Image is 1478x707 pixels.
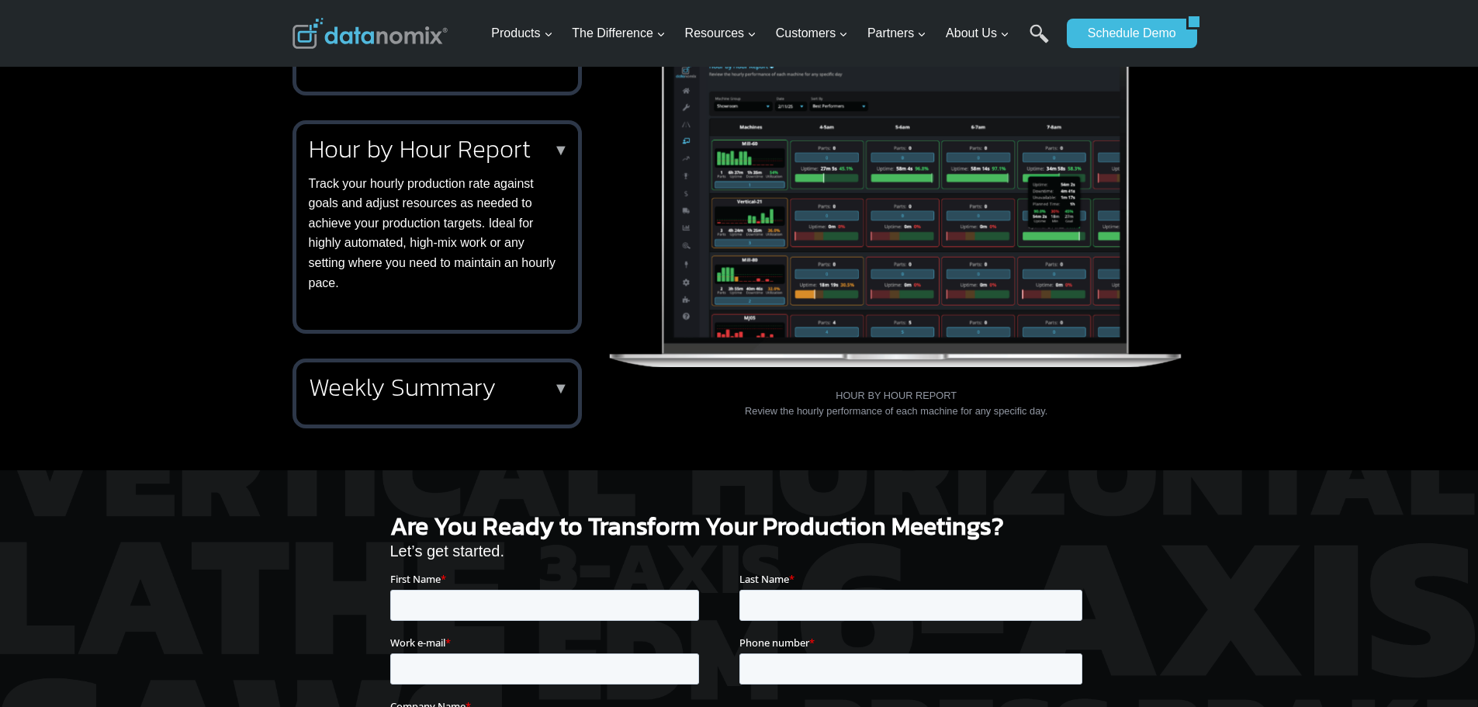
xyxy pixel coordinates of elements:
[485,9,1059,59] nav: Primary Navigation
[390,542,505,560] span: Let’s get started.
[309,375,559,400] h2: Weekly Summary
[349,192,409,206] span: State/Region
[607,26,1186,367] img: Machine monitoring Hour by Hour Report
[349,64,419,78] span: Phone number
[292,18,448,49] img: Datanomix
[1067,19,1186,48] a: Schedule Demo
[685,23,756,43] span: Resources
[553,144,569,155] p: ▼
[211,346,261,357] a: Privacy Policy
[309,174,559,293] p: Track your hourly production rate against goals and adjust resources as needed to achieve your pr...
[572,23,666,43] span: The Difference
[349,1,399,15] span: Last Name
[553,383,569,393] p: ▼
[776,23,848,43] span: Customers
[867,23,926,43] span: Partners
[607,373,1186,420] figcaption: HOUR BY HOUR REPORT Review the hourly performance of each machine for any specific day.
[390,508,1004,545] strong: Are You Ready to Transform Your Production Meetings?
[1030,24,1049,59] a: Search
[309,137,559,161] h2: Hour by Hour Report
[174,346,197,357] a: Terms
[946,23,1009,43] span: About Us
[491,23,552,43] span: Products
